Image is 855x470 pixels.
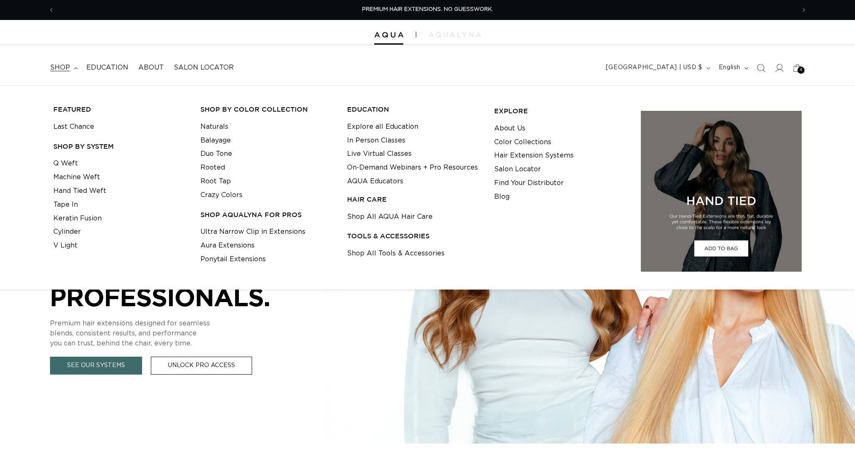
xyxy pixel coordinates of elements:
[347,105,481,114] h3: EDUCATION
[200,239,255,252] a: Aura Extensions
[53,105,187,114] h3: FEATURED
[714,60,752,76] button: English
[169,58,239,77] a: Salon Locator
[53,225,81,239] a: Cylinder
[42,2,60,18] button: Previous announcement
[494,162,541,176] a: Salon Locator
[347,247,445,260] a: Shop All Tools & Accessories
[374,32,403,38] img: Aqua Hair Extensions
[53,157,78,170] a: Q Weft
[200,175,231,188] a: Root Tap
[347,147,412,161] a: Live Virtual Classes
[86,63,128,72] span: Education
[347,120,418,134] a: Explore all Education
[45,58,81,77] summary: shop
[50,63,70,72] span: shop
[151,357,252,375] a: Unlock Pro Access
[429,32,481,37] img: aqualyna.com
[606,63,702,72] span: [GEOGRAPHIC_DATA] | USD $
[50,318,300,348] p: Premium hair extensions designed for seamless blends, consistent results, and performance you can...
[53,212,102,225] a: Keratin Fusion
[133,58,169,77] a: About
[494,149,574,162] a: Hair Extension Systems
[362,7,493,12] span: PREMIUM HAIR EXTENSIONS. NO GUESSWORK.
[800,67,802,74] span: 4
[347,175,403,188] a: AQUA Educators
[200,134,231,147] a: Balayage
[200,210,335,219] h3: Shop AquaLyna for Pros
[347,161,478,175] a: On-Demand Webinars + Pro Resources
[347,210,432,224] a: Shop All AQUA Hair Care
[494,122,525,135] a: About Us
[50,357,142,375] a: See Our Systems
[200,147,232,161] a: Duo Tone
[752,59,770,77] summary: Search
[53,184,106,198] a: Hand Tied Weft
[347,195,481,204] h3: HAIR CARE
[53,239,77,252] a: V Light
[200,225,305,239] a: Ultra Narrow Clip in Extensions
[494,135,551,149] a: Color Collections
[138,63,164,72] span: About
[347,232,481,240] h3: TOOLS & ACCESSORIES
[494,176,564,190] a: Find Your Distributor
[200,188,242,202] a: Crazy Colors
[174,63,234,72] span: Salon Locator
[200,105,335,114] h3: Shop by Color Collection
[81,58,133,77] a: Education
[53,142,187,151] h3: SHOP BY SYSTEM
[347,134,405,147] a: In Person Classes
[53,198,78,212] a: Tape In
[53,170,100,184] a: Machine Weft
[719,63,740,72] span: English
[494,107,628,115] h3: EXPLORE
[601,60,714,76] button: [GEOGRAPHIC_DATA] | USD $
[200,161,225,175] a: Rooted
[200,252,266,266] a: Ponytail Extensions
[53,120,94,134] a: Last Chance
[200,120,228,134] a: Naturals
[494,190,510,204] a: Blog
[795,2,813,18] button: Next announcement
